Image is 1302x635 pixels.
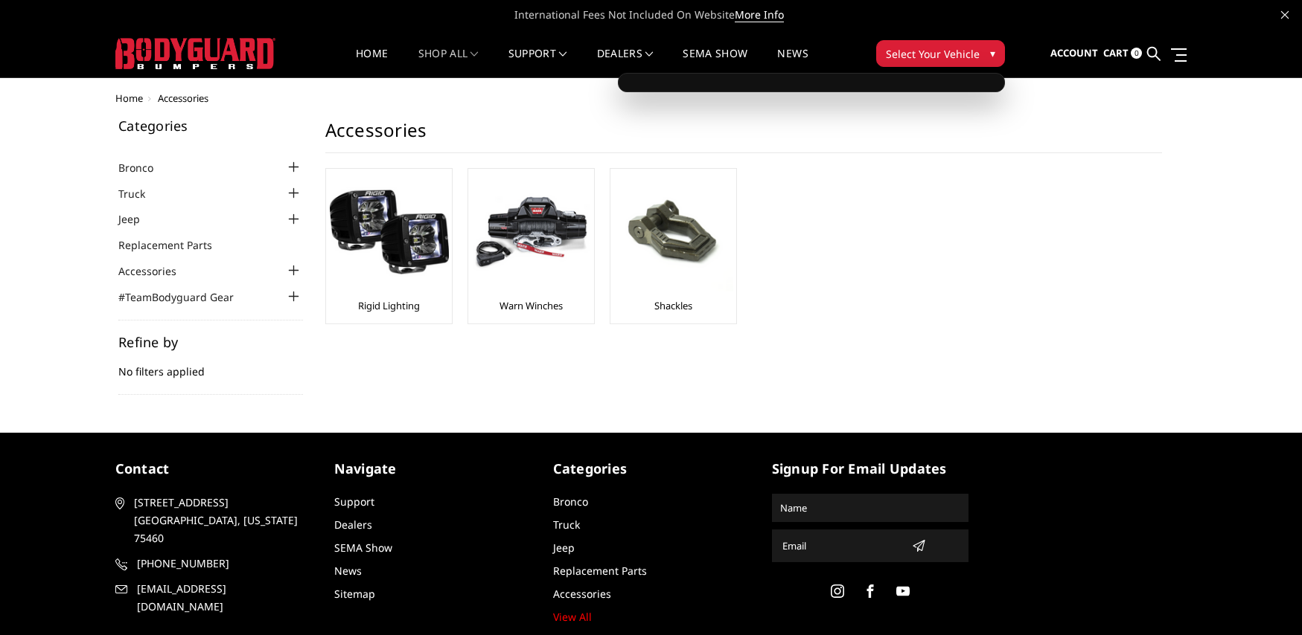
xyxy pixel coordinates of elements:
div: No filters applied [118,335,303,395]
iframe: Chat Widget [1228,564,1302,635]
a: Support [508,48,567,77]
a: Support [334,494,374,509]
span: 0 [1131,48,1142,59]
a: Bronco [553,494,588,509]
a: View All [553,610,592,624]
a: Dealers [597,48,654,77]
img: BODYGUARD BUMPERS [115,38,275,69]
a: Accessories [118,263,195,279]
a: Truck [118,186,164,202]
a: News [777,48,808,77]
a: Cart 0 [1103,33,1142,74]
span: ▾ [990,45,995,61]
h1: Accessories [325,119,1162,153]
a: Bronco [118,160,172,175]
a: Dealers [334,518,372,532]
h5: Refine by [118,335,303,349]
a: [PHONE_NUMBER] [115,555,312,573]
a: Accessories [553,587,611,601]
h5: Categories [118,119,303,132]
a: Shackles [654,299,692,312]
a: Truck [553,518,580,532]
a: More Info [735,7,784,22]
a: Account [1050,33,1098,74]
span: Select Your Vehicle [886,46,980,62]
a: Rigid Lighting [358,299,420,312]
a: SEMA Show [683,48,747,77]
a: SEMA Show [334,541,392,555]
a: Sitemap [334,587,375,601]
a: Replacement Parts [118,237,231,253]
h5: Navigate [334,459,531,479]
a: #TeamBodyguard Gear [118,289,252,305]
a: [EMAIL_ADDRESS][DOMAIN_NAME] [115,580,312,616]
span: [EMAIL_ADDRESS][DOMAIN_NAME] [137,580,310,616]
span: Account [1050,46,1098,59]
h5: signup for email updates [772,459,968,479]
span: [STREET_ADDRESS] [GEOGRAPHIC_DATA], [US_STATE] 75460 [134,494,307,547]
a: Home [115,91,143,105]
input: Email [776,534,906,558]
input: Name [774,496,966,520]
span: [PHONE_NUMBER] [137,555,310,573]
a: Warn Winches [500,299,563,312]
span: Cart [1103,46,1129,59]
button: Select Your Vehicle [876,40,1005,67]
a: shop all [418,48,479,77]
a: Jeep [118,211,159,227]
a: Jeep [553,541,575,555]
a: News [334,564,362,578]
h5: contact [115,459,312,479]
span: Accessories [158,91,208,105]
h5: Categories [553,459,750,479]
a: Home [356,48,388,77]
a: Replacement Parts [553,564,647,578]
